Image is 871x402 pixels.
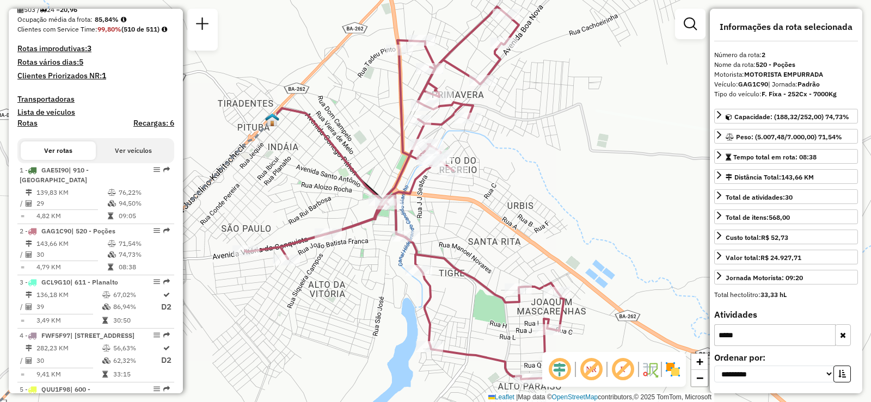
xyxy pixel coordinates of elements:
[26,189,32,196] i: Distância Total
[714,189,858,204] a: Total de atividades:30
[154,386,160,392] em: Opções
[192,13,213,38] a: Nova sessão e pesquisa
[610,356,636,382] span: Exibir rótulo
[97,25,121,33] strong: 99,80%
[102,357,111,364] i: % de utilização da cubagem
[36,249,107,260] td: 30
[113,300,161,314] td: 86,94%
[17,119,38,128] a: Rotas
[113,289,161,300] td: 67,02%
[26,345,32,351] i: Distância Total
[108,240,116,247] i: % de utilização do peso
[26,240,32,247] i: Distância Total
[36,238,107,249] td: 143,66 KM
[163,227,170,234] em: Rota exportada
[161,301,171,313] p: D2
[102,317,108,324] i: Tempo total em rota
[488,393,514,401] a: Leaflet
[17,44,174,53] h4: Rotas improdutivas:
[768,80,820,88] span: | Jornada:
[726,193,793,201] span: Total de atividades:
[71,227,115,235] span: | 520 - Poções
[20,198,25,209] td: /
[691,370,708,386] a: Zoom out
[163,166,170,173] em: Rota exportada
[118,238,170,249] td: 71,54%
[36,187,107,198] td: 139,83 KM
[121,25,160,33] strong: (510 de 511)
[785,193,793,201] strong: 30
[691,354,708,370] a: Zoom in
[733,153,817,161] span: Tempo total em rota: 08:38
[738,80,768,88] strong: GAG1C90
[20,369,25,380] td: =
[161,354,171,367] p: D2
[162,26,167,33] em: Rotas cross docking consideradas
[760,290,787,299] strong: 33,33 hL
[17,25,97,33] span: Clientes com Service Time:
[163,332,170,338] em: Rota exportada
[118,187,170,198] td: 76,22%
[744,70,823,78] strong: MOTORISTA EMPURRADA
[714,270,858,285] a: Jornada Motorista: 09:20
[17,108,174,117] h4: Lista de veículos
[163,279,170,285] em: Rota exportada
[102,345,111,351] i: % de utilização do peso
[36,289,102,300] td: 136,18 KM
[26,304,32,310] i: Total de Atividades
[102,371,108,378] i: Tempo total em rota
[726,273,803,283] div: Jornada Motorista: 09:20
[714,79,858,89] div: Veículo:
[762,90,837,98] strong: F. Fixa - 252Cx - 7000Kg
[108,251,116,258] i: % de utilização da cubagem
[108,213,113,219] i: Tempo total em rota
[726,233,788,243] div: Custo total:
[40,7,47,13] i: Total de rotas
[17,71,174,81] h4: Clientes Priorizados NR:
[726,172,814,182] div: Distância Total:
[36,354,102,367] td: 30
[36,343,102,354] td: 282,23 KM
[17,15,93,23] span: Ocupação média da frota:
[714,149,858,164] a: Tempo total em rota: 08:38
[756,60,795,69] strong: 520 - Poções
[87,44,91,53] strong: 3
[714,22,858,32] h4: Informações da rota selecionada
[20,354,25,367] td: /
[578,356,604,382] span: Exibir NR
[102,71,106,81] strong: 1
[20,300,25,314] td: /
[17,58,174,67] h4: Rotas vários dias:
[113,315,161,326] td: 30:50
[679,13,701,35] a: Exibir filtros
[121,16,126,23] em: Média calculada utilizando a maior ocupação (%Peso ou %Cubagem) de cada rota da sessão. Rotas cro...
[163,345,170,351] i: Rota otimizada
[833,366,851,382] button: Ordem crescente
[714,230,858,244] a: Custo total:R$ 52,73
[26,200,32,207] i: Total de Atividades
[20,166,89,184] span: 1 -
[154,279,160,285] em: Opções
[20,211,25,221] td: =
[36,262,107,273] td: 4,79 KM
[760,253,801,262] strong: R$ 24.927,71
[17,7,24,13] i: Total de Atividades
[734,113,849,121] span: Capacidade: (188,32/252,00) 74,73%
[20,315,25,326] td: =
[118,249,170,260] td: 74,73%
[516,393,518,401] span: |
[714,209,858,224] a: Total de itens:568,00
[26,357,32,364] i: Total de Atividades
[17,95,174,104] h4: Transportadoras
[70,331,134,339] span: | [STREET_ADDRESS]
[133,119,174,128] h4: Recargas: 6
[118,198,170,209] td: 94,50%
[714,109,858,123] a: Capacidade: (188,32/252,00) 74,73%
[41,278,70,286] span: GCL9G10
[20,249,25,260] td: /
[20,331,134,339] span: 4 -
[154,166,160,173] em: Opções
[113,369,161,380] td: 33:15
[265,113,279,127] img: PA - Poções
